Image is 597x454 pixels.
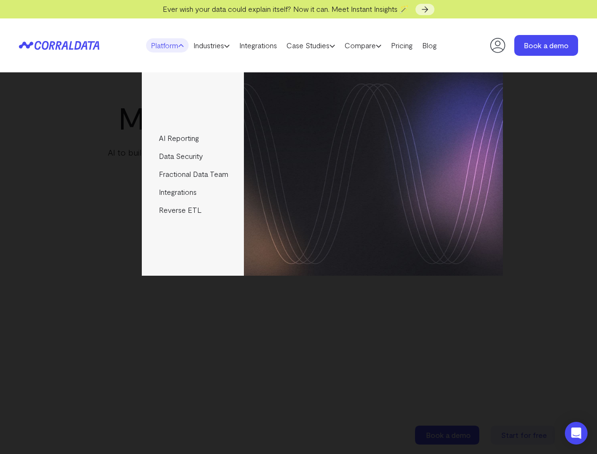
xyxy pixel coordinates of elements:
[234,38,282,52] a: Integrations
[386,38,417,52] a: Pricing
[417,38,441,52] a: Blog
[514,35,578,56] a: Book a demo
[142,165,243,183] a: Fractional Data Team
[565,422,588,445] div: Open Intercom Messenger
[163,4,409,13] span: Ever wish your data could explain itself? Now it can. Meet Instant Insights 🪄
[282,38,340,52] a: Case Studies
[142,183,243,201] a: Integrations
[142,129,243,147] a: AI Reporting
[189,38,234,52] a: Industries
[340,38,386,52] a: Compare
[142,201,243,219] a: Reverse ETL
[142,147,243,165] a: Data Security
[146,38,189,52] a: Platform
